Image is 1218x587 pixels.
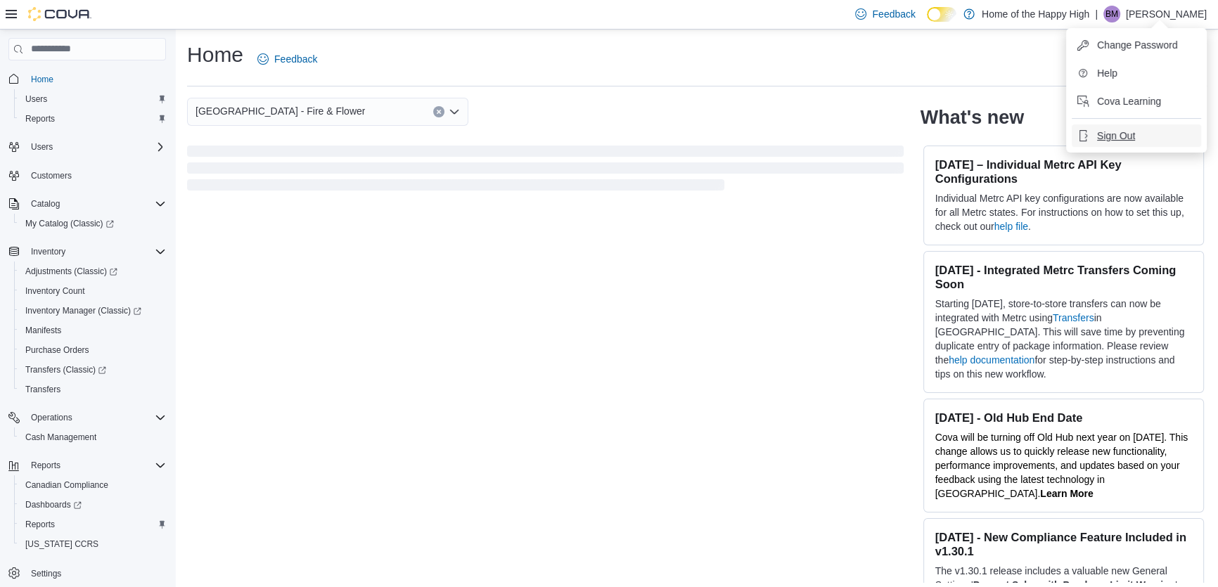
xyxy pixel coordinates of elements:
a: Feedback [252,45,323,73]
h1: Home [187,41,243,69]
a: Canadian Compliance [20,477,114,494]
a: Transfers [1053,312,1094,323]
h3: [DATE] – Individual Metrc API Key Configurations [935,157,1192,186]
button: Catalog [25,195,65,212]
p: Home of the Happy High [982,6,1089,22]
button: Users [25,138,58,155]
span: Transfers (Classic) [25,364,106,375]
span: Inventory Manager (Classic) [20,302,166,319]
span: Inventory Count [20,283,166,299]
span: Home [31,74,53,85]
span: [US_STATE] CCRS [25,538,98,550]
span: Manifests [25,325,61,336]
img: Cova [28,7,91,21]
a: [US_STATE] CCRS [20,536,104,553]
button: Cova Learning [1072,90,1201,112]
span: Purchase Orders [20,342,166,359]
button: [US_STATE] CCRS [14,534,172,554]
span: My Catalog (Classic) [25,218,114,229]
span: Reports [25,457,166,474]
a: Transfers (Classic) [14,360,172,380]
span: Customers [25,167,166,184]
nav: Complex example [8,63,166,586]
a: Dashboards [20,496,87,513]
span: Sign Out [1097,129,1135,143]
span: Change Password [1097,38,1177,52]
p: Starting [DATE], store-to-store transfers can now be integrated with Metrc using in [GEOGRAPHIC_D... [935,297,1192,381]
button: Operations [3,408,172,427]
button: Manifests [14,321,172,340]
h2: What's new [921,106,1024,129]
a: Users [20,91,53,108]
a: Reports [20,110,60,127]
span: Feedback [274,52,317,66]
span: Inventory [25,243,166,260]
a: Inventory Count [20,283,91,299]
button: Help [1072,62,1201,84]
span: Dashboards [25,499,82,510]
span: Inventory Manager (Classic) [25,305,141,316]
span: Users [25,138,166,155]
span: Loading [187,148,904,193]
a: Adjustments (Classic) [20,263,123,280]
span: Reports [25,519,55,530]
span: Purchase Orders [25,344,89,356]
a: My Catalog (Classic) [20,215,120,232]
div: Bree Medeiros [1103,6,1120,22]
h3: [DATE] - Old Hub End Date [935,411,1192,425]
button: Transfers [14,380,172,399]
a: My Catalog (Classic) [14,214,172,233]
a: Adjustments (Classic) [14,262,172,281]
span: Operations [31,412,72,423]
span: Reports [25,113,55,124]
p: | [1095,6,1098,22]
span: Home [25,70,166,88]
a: Transfers [20,381,66,398]
span: My Catalog (Classic) [20,215,166,232]
span: Adjustments (Classic) [20,263,166,280]
span: Adjustments (Classic) [25,266,117,277]
a: Transfers (Classic) [20,361,112,378]
button: Home [3,69,172,89]
p: Individual Metrc API key configurations are now available for all Metrc states. For instructions ... [935,191,1192,233]
span: Washington CCRS [20,536,166,553]
button: Change Password [1072,34,1201,56]
span: Inventory Count [25,285,85,297]
span: Dashboards [20,496,166,513]
button: Clear input [433,106,444,117]
a: help documentation [949,354,1034,366]
a: Inventory Manager (Classic) [14,301,172,321]
span: Feedback [872,7,915,21]
button: Open list of options [449,106,460,117]
button: Purchase Orders [14,340,172,360]
button: Operations [25,409,78,426]
a: Customers [25,167,77,184]
span: Catalog [25,195,166,212]
span: Catalog [31,198,60,209]
span: Reports [20,110,166,127]
span: Cova will be turning off Old Hub next year on [DATE]. This change allows us to quickly release ne... [935,432,1188,499]
a: Reports [20,516,60,533]
button: Users [3,137,172,157]
span: Transfers [25,384,60,395]
span: Help [1097,66,1117,80]
span: Inventory [31,246,65,257]
span: Cova Learning [1097,94,1161,108]
span: Canadian Compliance [20,477,166,494]
a: Cash Management [20,429,102,446]
button: Canadian Compliance [14,475,172,495]
span: Reports [31,460,60,471]
span: Reports [20,516,166,533]
span: Manifests [20,322,166,339]
span: Settings [31,568,61,579]
h3: [DATE] - Integrated Metrc Transfers Coming Soon [935,263,1192,291]
span: [GEOGRAPHIC_DATA] - Fire & Flower [195,103,365,120]
button: Inventory [25,243,71,260]
a: help file [994,221,1028,232]
button: Customers [3,165,172,186]
a: Learn More [1040,488,1093,499]
button: Reports [14,515,172,534]
button: Settings [3,562,172,583]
